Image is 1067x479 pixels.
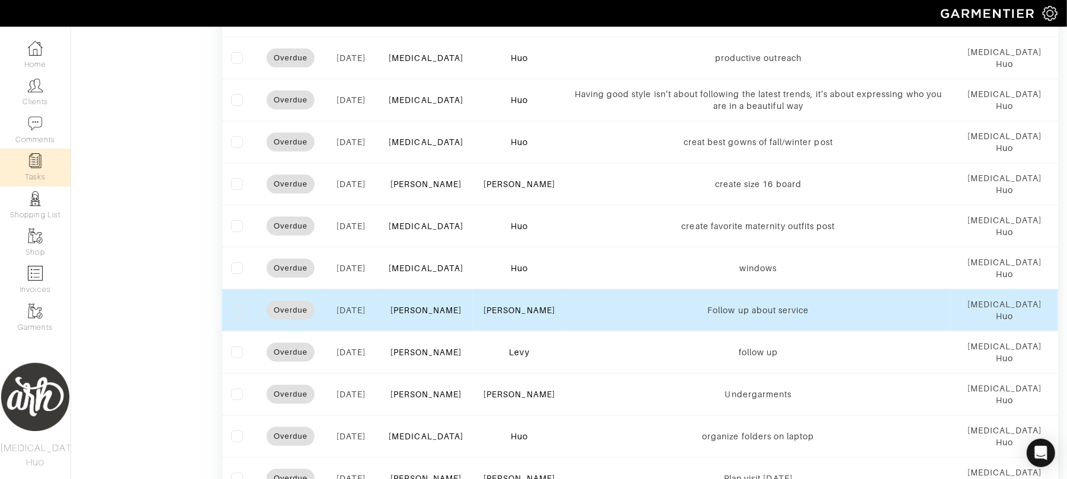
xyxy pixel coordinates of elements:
a: [MEDICAL_DATA] [389,221,463,231]
span: Overdue [267,262,315,274]
span: Overdue [267,388,315,400]
span: [DATE] [337,432,366,441]
div: [MEDICAL_DATA] Huo [960,340,1049,364]
a: Huo [511,95,528,105]
span: Overdue [267,178,315,190]
img: comment-icon-a0a6a9ef722e966f86d9cbdc48e553b5cf19dbc54f86b18d962a5391bc8f6eb6.png [28,116,43,131]
span: [DATE] [337,137,366,147]
span: Overdue [267,346,315,358]
a: [PERSON_NAME] [390,179,462,189]
a: Huo [511,221,528,231]
a: [MEDICAL_DATA] [389,137,463,147]
a: [MEDICAL_DATA] [389,263,463,273]
span: [DATE] [337,348,366,357]
div: create size 16 board [575,178,943,190]
a: [MEDICAL_DATA] [389,432,463,441]
a: [PERSON_NAME] [483,390,555,399]
div: create favorite maternity outfits post [575,220,943,232]
div: Open Intercom Messenger [1027,439,1055,467]
img: garments-icon-b7da505a4dc4fd61783c78ac3ca0ef83fa9d6f193b1c9dc38574b1d14d53ca28.png [28,304,43,319]
img: clients-icon-6bae9207a08558b7cb47a8932f037763ab4055f8c8b6bfacd5dc20c3e0201464.png [28,78,43,93]
div: [MEDICAL_DATA] Huo [960,298,1049,322]
a: [PERSON_NAME] [483,306,555,315]
a: Huo [511,263,528,273]
span: Overdue [267,94,315,106]
a: Huo [511,432,528,441]
span: [DATE] [337,179,366,189]
div: Having good style isn’t about following the latest trends, it’s about expressing who you are in a... [575,88,943,112]
img: dashboard-icon-dbcd8f5a0b271acd01030246c82b418ddd0df26cd7fceb0bd07c9910d44c42f6.png [28,41,43,56]
a: Huo [511,53,528,63]
div: [MEDICAL_DATA] Huo [960,214,1049,238]
span: Overdue [267,52,315,64]
a: [MEDICAL_DATA] [389,95,463,105]
div: [MEDICAL_DATA] Huo [960,88,1049,112]
div: [MEDICAL_DATA] Huo [960,46,1049,70]
div: organize folders on laptop [575,430,943,442]
img: gear-icon-white-bd11855cb880d31180b6d7d6211b90ccbf57a29d726f0c71d8c61bd08dd39cc2.png [1043,6,1058,21]
div: Follow up about service [575,304,943,316]
div: [MEDICAL_DATA] Huo [960,382,1049,406]
img: garmentier-logo-header-white-b43fb05a5012e4ada735d5af1a66efaba907eab6374d6393d1fbf88cb4ef424d.png [935,3,1043,24]
div: windows [575,262,943,274]
a: [PERSON_NAME] [390,306,462,315]
div: Undergarments [575,388,943,400]
img: stylists-icon-eb353228a002819b7ec25b43dbf5f0378dd9e0616d9560372ff212230b889e62.png [28,191,43,206]
span: [DATE] [337,95,366,105]
img: orders-icon-0abe47150d42831381b5fb84f609e132dff9fe21cb692f30cb5eec754e2cba89.png [28,266,43,281]
img: reminder-icon-8004d30b9f0a5d33ae49ab947aed9ed385cf756f9e5892f1edd6e32f2345188e.png [28,153,43,168]
span: [DATE] [337,306,366,315]
div: [MEDICAL_DATA] Huo [960,256,1049,280]
span: Overdue [267,304,315,316]
img: garments-icon-b7da505a4dc4fd61783c78ac3ca0ef83fa9d6f193b1c9dc38574b1d14d53ca28.png [28,229,43,243]
a: [MEDICAL_DATA] [389,53,463,63]
div: productive outreach [575,52,943,64]
span: Overdue [267,430,315,442]
span: Overdue [267,220,315,232]
span: Overdue [267,136,315,148]
span: [DATE] [337,390,366,399]
div: [MEDICAL_DATA] Huo [960,130,1049,154]
a: [PERSON_NAME] [390,348,462,357]
a: Levy [510,348,530,357]
div: creat best gowns of fall/winter post [575,136,943,148]
span: [DATE] [337,53,366,63]
a: [PERSON_NAME] [390,390,462,399]
div: follow up [575,346,943,358]
span: [DATE] [337,263,366,273]
div: [MEDICAL_DATA] Huo [960,425,1049,448]
a: [PERSON_NAME] [483,179,555,189]
a: Huo [511,137,528,147]
span: [DATE] [337,221,366,231]
div: [MEDICAL_DATA] Huo [960,172,1049,196]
